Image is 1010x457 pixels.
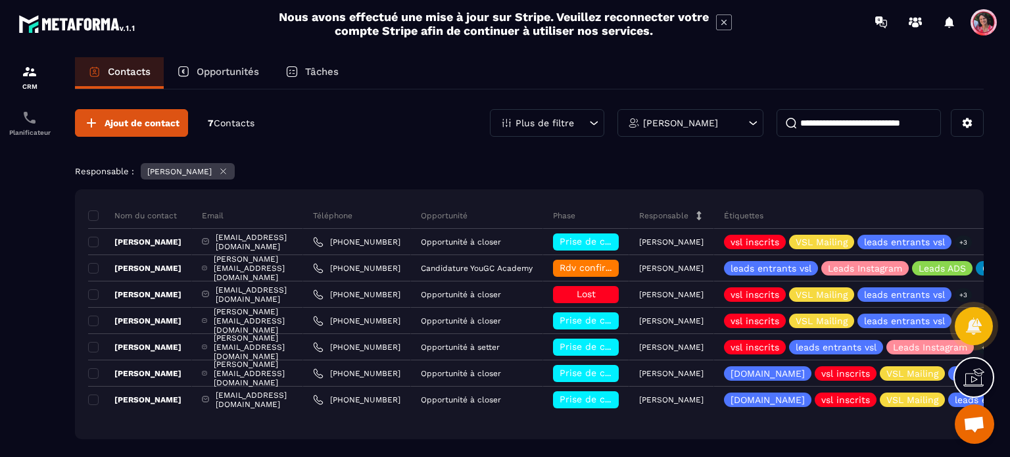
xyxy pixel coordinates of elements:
[88,210,177,221] p: Nom du contact
[639,343,704,352] p: [PERSON_NAME]
[75,57,164,89] a: Contacts
[88,342,181,352] p: [PERSON_NAME]
[919,264,966,273] p: Leads ADS
[75,166,134,176] p: Responsable :
[639,395,704,404] p: [PERSON_NAME]
[421,369,501,378] p: Opportunité à closer
[724,210,763,221] p: Étiquettes
[313,368,400,379] a: [PHONE_NUMBER]
[313,263,400,274] a: [PHONE_NUMBER]
[88,237,181,247] p: [PERSON_NAME]
[639,369,704,378] p: [PERSON_NAME]
[955,404,994,444] a: Ouvrir le chat
[731,395,805,404] p: [DOMAIN_NAME]
[18,12,137,36] img: logo
[313,289,400,300] a: [PHONE_NUMBER]
[88,368,181,379] p: [PERSON_NAME]
[202,210,224,221] p: Email
[955,235,972,249] p: +3
[88,263,181,274] p: [PERSON_NAME]
[3,54,56,100] a: formationformationCRM
[731,343,779,352] p: vsl inscrits
[828,264,902,273] p: Leads Instagram
[796,316,848,325] p: VSL Mailing
[197,66,259,78] p: Opportunités
[3,100,56,146] a: schedulerschedulerPlanificateur
[560,262,634,273] span: Rdv confirmé ✅
[731,369,805,378] p: [DOMAIN_NAME]
[731,264,811,273] p: leads entrants vsl
[639,237,704,247] p: [PERSON_NAME]
[22,110,37,126] img: scheduler
[421,290,501,299] p: Opportunité à closer
[421,264,533,273] p: Candidature YouGC Academy
[886,395,938,404] p: VSL Mailing
[643,118,718,128] p: [PERSON_NAME]
[75,109,188,137] button: Ajout de contact
[864,316,945,325] p: leads entrants vsl
[272,57,352,89] a: Tâches
[313,395,400,405] a: [PHONE_NUMBER]
[3,83,56,90] p: CRM
[208,117,254,130] p: 7
[864,237,945,247] p: leads entrants vsl
[313,237,400,247] a: [PHONE_NUMBER]
[88,316,181,326] p: [PERSON_NAME]
[88,395,181,405] p: [PERSON_NAME]
[88,289,181,300] p: [PERSON_NAME]
[147,167,212,176] p: [PERSON_NAME]
[560,394,681,404] span: Prise de contact effectuée
[886,369,938,378] p: VSL Mailing
[731,290,779,299] p: vsl inscrits
[796,237,848,247] p: VSL Mailing
[421,343,500,352] p: Opportunité à setter
[639,316,704,325] p: [PERSON_NAME]
[305,66,339,78] p: Tâches
[313,316,400,326] a: [PHONE_NUMBER]
[577,289,596,299] span: Lost
[639,210,688,221] p: Responsable
[421,237,501,247] p: Opportunité à closer
[821,395,870,404] p: vsl inscrits
[421,210,468,221] p: Opportunité
[893,343,967,352] p: Leads Instagram
[421,316,501,325] p: Opportunité à closer
[22,64,37,80] img: formation
[214,118,254,128] span: Contacts
[955,288,972,302] p: +3
[796,343,877,352] p: leads entrants vsl
[108,66,151,78] p: Contacts
[731,316,779,325] p: vsl inscrits
[560,315,681,325] span: Prise de contact effectuée
[560,341,681,352] span: Prise de contact effectuée
[553,210,575,221] p: Phase
[560,236,681,247] span: Prise de contact effectuée
[3,129,56,136] p: Planificateur
[313,210,352,221] p: Téléphone
[105,116,180,130] span: Ajout de contact
[821,369,870,378] p: vsl inscrits
[313,342,400,352] a: [PHONE_NUMBER]
[164,57,272,89] a: Opportunités
[864,290,945,299] p: leads entrants vsl
[731,237,779,247] p: vsl inscrits
[796,290,848,299] p: VSL Mailing
[421,395,501,404] p: Opportunité à closer
[639,264,704,273] p: [PERSON_NAME]
[516,118,574,128] p: Plus de filtre
[560,368,681,378] span: Prise de contact effectuée
[278,10,709,37] h2: Nous avons effectué une mise à jour sur Stripe. Veuillez reconnecter votre compte Stripe afin de ...
[639,290,704,299] p: [PERSON_NAME]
